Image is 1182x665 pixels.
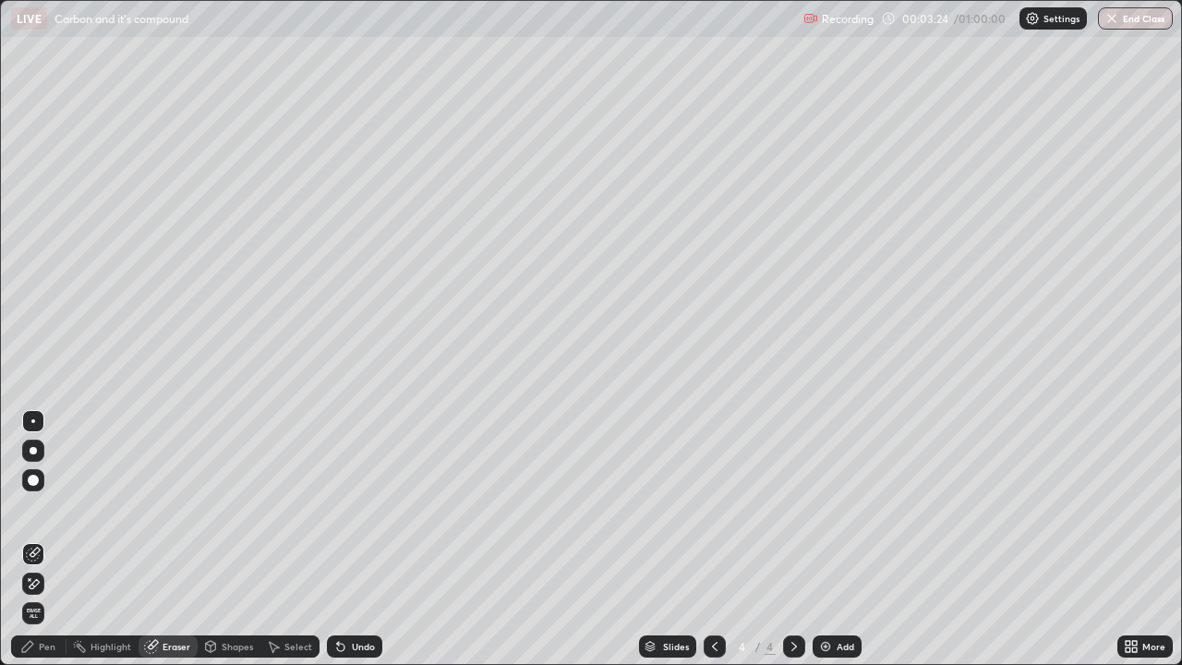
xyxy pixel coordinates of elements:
div: Select [284,642,312,651]
img: recording.375f2c34.svg [803,11,818,26]
p: Recording [822,12,874,26]
button: End Class [1098,7,1173,30]
img: class-settings-icons [1025,11,1040,26]
div: Undo [352,642,375,651]
p: LIVE [17,11,42,26]
img: add-slide-button [818,639,833,654]
div: Shapes [222,642,253,651]
div: Add [837,642,854,651]
div: 4 [733,641,752,652]
div: / [755,641,761,652]
img: end-class-cross [1104,11,1119,26]
div: More [1142,642,1165,651]
div: Highlight [90,642,131,651]
div: Pen [39,642,55,651]
p: Carbon and it's compound [54,11,188,26]
span: Erase all [23,608,43,619]
div: Eraser [163,642,190,651]
p: Settings [1043,14,1079,23]
div: Slides [663,642,689,651]
div: 4 [765,638,776,655]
